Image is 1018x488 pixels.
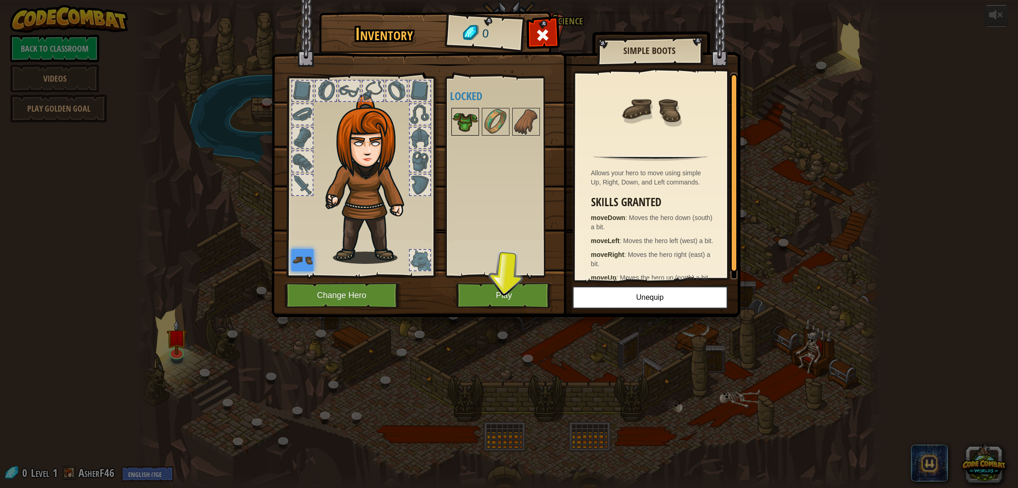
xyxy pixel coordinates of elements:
[591,274,616,281] strong: moveUp
[450,90,559,102] h4: Locked
[513,109,539,135] img: portrait.png
[326,24,443,44] h1: Inventory
[606,46,693,56] h2: Simple Boots
[616,274,620,281] span: :
[452,109,478,135] img: portrait.png
[483,109,509,135] img: portrait.png
[591,214,713,231] span: Moves the hero down (south) a bit.
[620,237,623,244] span: :
[624,251,628,258] span: :
[593,155,707,161] img: hr.png
[591,237,620,244] strong: moveLeft
[481,25,489,42] span: 0
[625,214,629,221] span: :
[591,168,715,187] div: Allows your hero to move using simple Up, Right, Down, and Left commands.
[620,274,710,281] span: Moves the hero up (north) a bit.
[591,196,715,208] h3: Skills Granted
[591,214,626,221] strong: moveDown
[572,286,728,309] button: Unequip
[456,283,552,308] button: Play
[591,251,624,258] strong: moveRight
[591,251,710,268] span: Moves the hero right (east) a bit.
[321,94,420,264] img: hair_f2.png
[623,237,713,244] span: Moves the hero left (west) a bit.
[284,283,402,308] button: Change Hero
[291,249,314,271] img: portrait.png
[621,79,681,139] img: portrait.png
